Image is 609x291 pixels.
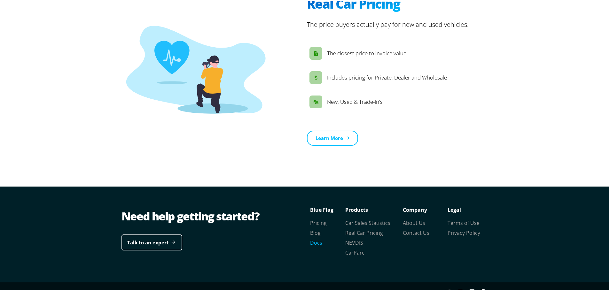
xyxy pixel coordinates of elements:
a: About Us [403,218,425,225]
a: Terms of Use [448,218,480,225]
p: Blue Flag [310,204,345,213]
a: Real Car Pricing [345,228,383,235]
a: Privacy Policy [448,228,480,235]
a: Car Sales Statistics [345,218,390,225]
a: Contact Us [403,228,429,235]
p: Products [345,204,403,213]
a: CarParc [345,248,364,255]
p: Legal [448,204,492,213]
p: Company [403,204,448,213]
a: Docs [310,238,322,245]
a: Talk to an expert [121,233,182,249]
div: Need help getting started? [121,207,307,223]
a: Learn More [307,129,358,144]
p: The closest price to invoice value [327,48,406,57]
p: New, Used & Trade-In's [327,96,383,105]
a: Blog [310,228,321,235]
a: Pricing [310,218,327,225]
p: Includes pricing for Private, Dealer and Wholesale [327,72,447,81]
p: The price buyers actually pay for new and used vehicles. [307,19,469,28]
a: NEVDIS [345,238,363,245]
